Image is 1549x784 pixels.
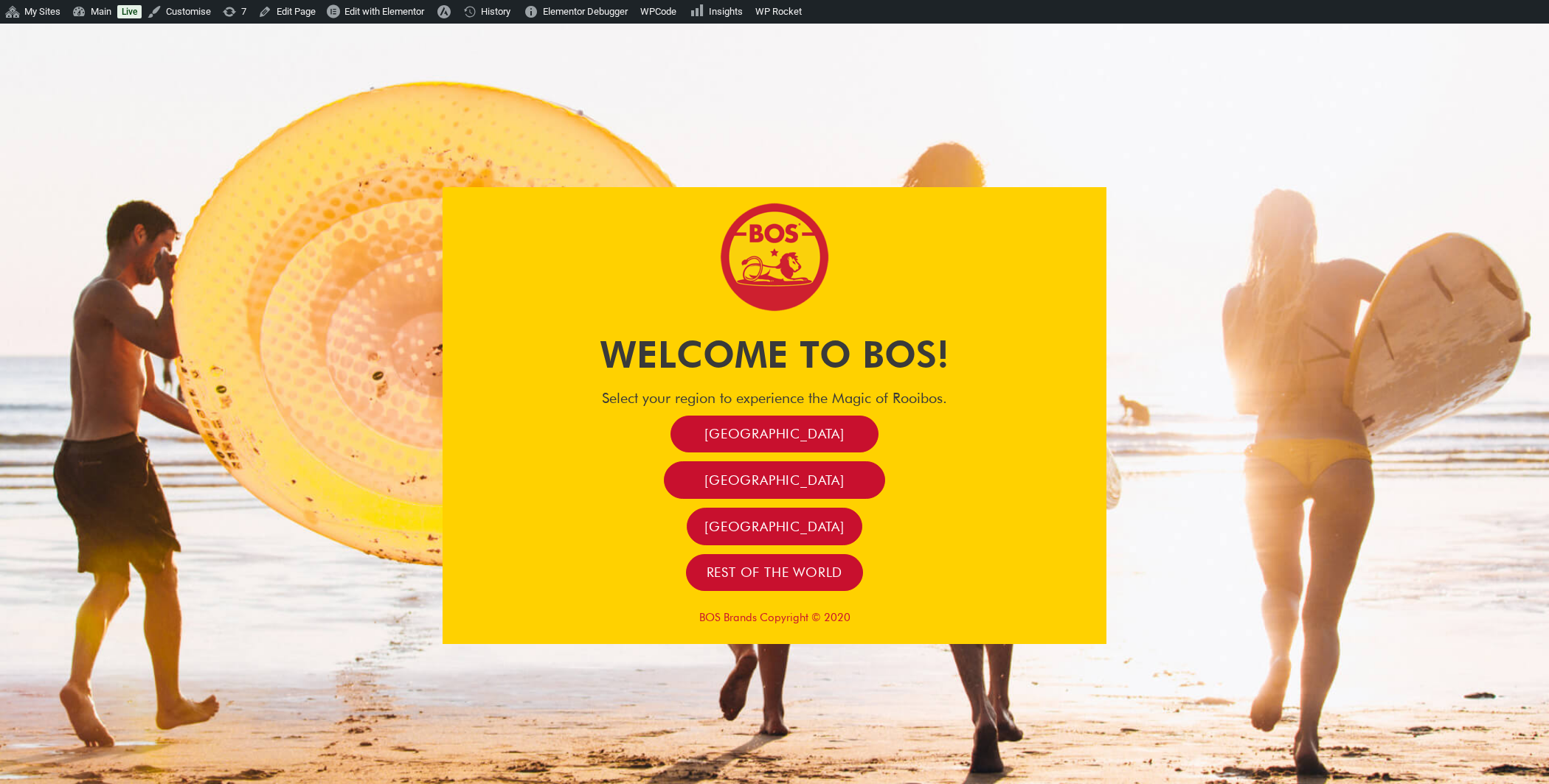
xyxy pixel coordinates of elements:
[670,416,879,453] a: [GEOGRAPHIC_DATA]
[443,389,1106,407] h4: Select your region to experience the Magic of Rooibos.
[707,564,843,581] span: Rest of the world
[117,5,142,18] a: Live
[443,611,1106,624] p: BOS Brands Copyright © 2020
[443,329,1106,380] h1: Welcome to BOS!
[719,202,830,312] img: Bos Brands
[709,6,743,17] span: Insights
[687,508,862,545] a: [GEOGRAPHIC_DATA]
[686,554,864,592] a: Rest of the world
[704,518,845,535] span: [GEOGRAPHIC_DATA]
[704,425,845,442] span: [GEOGRAPHIC_DATA]
[344,6,424,17] span: Edit with Elementor
[704,472,845,489] span: [GEOGRAPHIC_DATA]
[664,461,885,499] a: [GEOGRAPHIC_DATA]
